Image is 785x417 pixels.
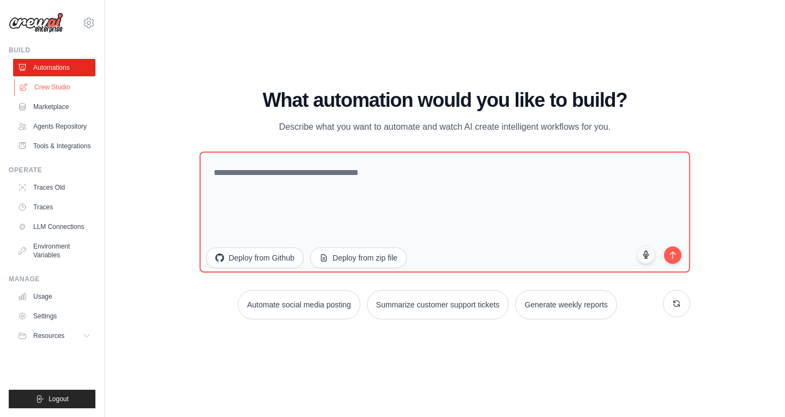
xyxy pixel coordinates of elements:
a: Crew Studio [14,78,96,96]
a: Settings [13,307,95,325]
span: Resources [33,331,64,340]
a: Traces [13,198,95,216]
div: Manage [9,275,95,283]
div: Build [9,46,95,55]
div: Operate [9,166,95,174]
img: Logo [9,13,63,33]
button: Deploy from Github [206,247,304,268]
button: Automate social media posting [238,290,360,319]
button: Logout [9,390,95,408]
button: Generate weekly reports [515,290,617,319]
span: Logout [49,395,69,403]
a: Marketplace [13,98,95,116]
a: Automations [13,59,95,76]
button: Resources [13,327,95,345]
a: Environment Variables [13,238,95,264]
a: LLM Connections [13,218,95,235]
a: Tools & Integrations [13,137,95,155]
button: Summarize customer support tickets [367,290,509,319]
a: Traces Old [13,179,95,196]
a: Agents Repository [13,118,95,135]
a: Usage [13,288,95,305]
button: Deploy from zip file [310,247,407,268]
p: Describe what you want to automate and watch AI create intelligent workflows for you. [262,120,628,134]
h1: What automation would you like to build? [200,89,690,111]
